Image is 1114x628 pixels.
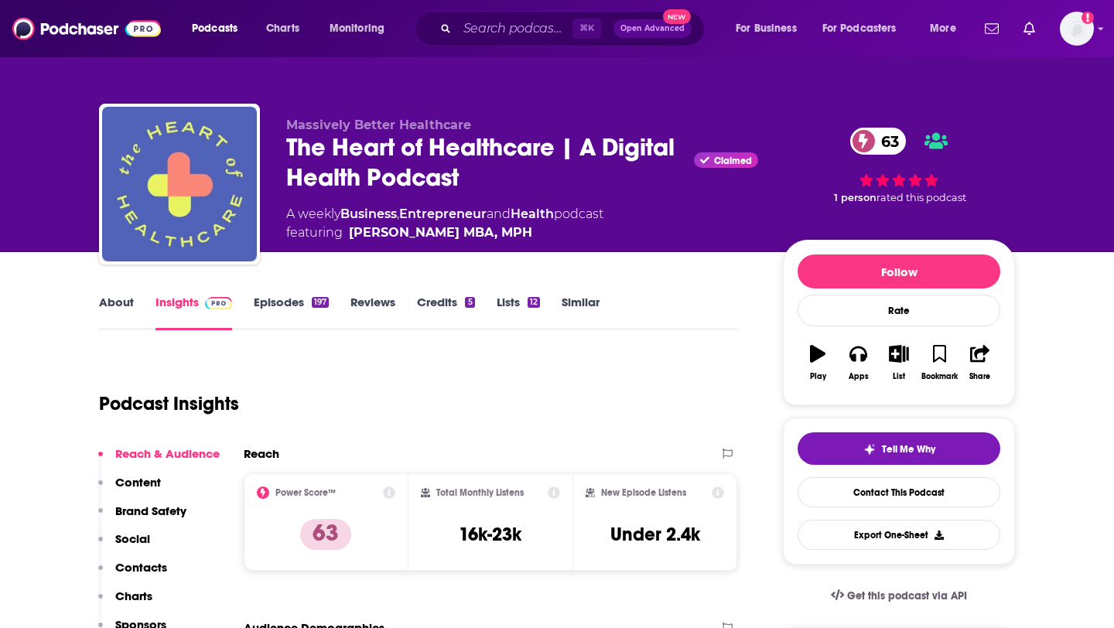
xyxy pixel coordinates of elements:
[1060,12,1094,46] button: Show profile menu
[275,487,336,498] h2: Power Score™
[192,18,237,39] span: Podcasts
[98,475,161,503] button: Content
[115,475,161,490] p: Content
[930,18,956,39] span: More
[286,224,603,242] span: featuring
[330,18,384,39] span: Monitoring
[429,11,719,46] div: Search podcasts, credits, & more...
[919,16,976,41] button: open menu
[457,16,572,41] input: Search podcasts, credits, & more...
[818,577,979,615] a: Get this podcast via API
[115,589,152,603] p: Charts
[98,589,152,617] button: Charts
[497,295,540,330] a: Lists12
[99,392,239,415] h1: Podcast Insights
[620,25,685,32] span: Open Advanced
[572,19,601,39] span: ⌘ K
[798,295,1000,326] div: Rate
[487,206,511,221] span: and
[979,15,1005,42] a: Show notifications dropdown
[115,446,220,461] p: Reach & Audience
[847,589,967,602] span: Get this podcast via API
[850,128,907,155] a: 63
[822,18,897,39] span: For Podcasters
[205,297,232,309] img: Podchaser Pro
[349,224,532,242] a: Halle Tecco MBA, MPH
[399,206,487,221] a: Entrepreneur
[417,295,474,330] a: Credits5
[919,335,959,391] button: Bookmark
[98,446,220,475] button: Reach & Audience
[459,523,521,546] h3: 16k-23k
[960,335,1000,391] button: Share
[350,295,395,330] a: Reviews
[102,107,257,261] img: The Heart of Healthcare | A Digital Health Podcast
[511,206,554,221] a: Health
[798,432,1000,465] button: tell me why sparkleTell Me Why
[312,297,329,308] div: 197
[340,206,397,221] a: Business
[663,9,691,24] span: New
[838,335,878,391] button: Apps
[465,297,474,308] div: 5
[783,118,1015,214] div: 63 1 personrated this podcast
[12,14,161,43] img: Podchaser - Follow, Share and Rate Podcasts
[254,295,329,330] a: Episodes197
[863,443,876,456] img: tell me why sparkle
[528,297,540,308] div: 12
[181,16,258,41] button: open menu
[714,157,752,165] span: Claimed
[266,18,299,39] span: Charts
[798,477,1000,507] a: Contact This Podcast
[882,443,935,456] span: Tell Me Why
[286,205,603,242] div: A weekly podcast
[601,487,686,498] h2: New Episode Listens
[300,519,351,550] p: 63
[1060,12,1094,46] img: User Profile
[810,372,826,381] div: Play
[98,503,186,532] button: Brand Safety
[319,16,405,41] button: open menu
[798,254,1000,288] button: Follow
[436,487,524,498] h2: Total Monthly Listens
[286,118,471,132] span: Massively Better Healthcare
[866,128,907,155] span: 63
[1060,12,1094,46] span: Logged in as elliesachs09
[1082,12,1094,24] svg: Add a profile image
[736,18,797,39] span: For Business
[879,335,919,391] button: List
[725,16,816,41] button: open menu
[812,16,919,41] button: open menu
[834,192,877,203] span: 1 person
[98,531,150,560] button: Social
[877,192,966,203] span: rated this podcast
[98,560,167,589] button: Contacts
[798,520,1000,550] button: Export One-Sheet
[562,295,600,330] a: Similar
[613,19,692,38] button: Open AdvancedNew
[99,295,134,330] a: About
[849,372,869,381] div: Apps
[115,560,167,575] p: Contacts
[256,16,309,41] a: Charts
[610,523,700,546] h3: Under 2.4k
[893,372,905,381] div: List
[798,335,838,391] button: Play
[397,206,399,221] span: ,
[969,372,990,381] div: Share
[115,503,186,518] p: Brand Safety
[244,446,279,461] h2: Reach
[1017,15,1041,42] a: Show notifications dropdown
[155,295,232,330] a: InsightsPodchaser Pro
[115,531,150,546] p: Social
[921,372,958,381] div: Bookmark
